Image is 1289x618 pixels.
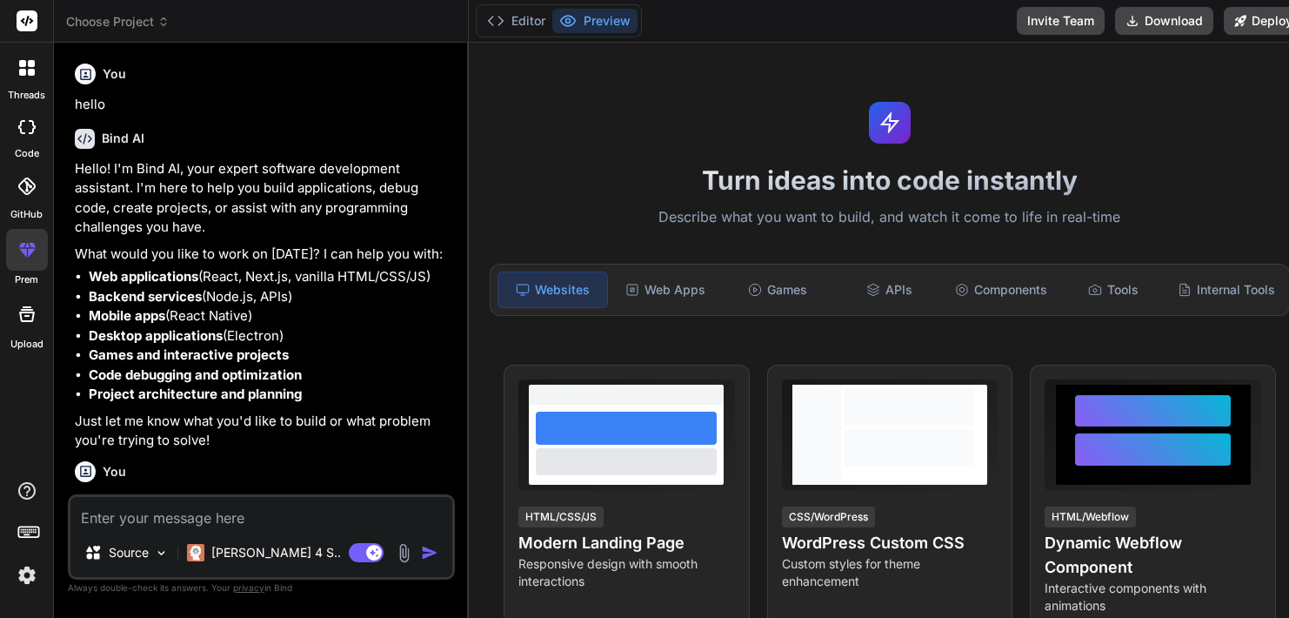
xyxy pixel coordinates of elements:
img: Claude 4 Sonnet [187,544,204,561]
p: Just let me know what you'd like to build or what problem you're trying to solve! [75,412,451,451]
button: Editor [480,9,552,33]
strong: Project architecture and planning [89,386,302,402]
img: settings [12,561,42,590]
span: Choose Project [66,13,170,30]
span: privacy [233,582,264,593]
strong: Games and interactive projects [89,346,289,363]
img: Pick Models [154,546,169,561]
label: Upload [10,337,43,352]
div: Internal Tools [1171,272,1282,308]
img: attachment [394,543,414,563]
img: icon [421,544,438,561]
div: HTML/CSS/JS [518,507,604,527]
p: Custom styles for theme enhancement [782,555,998,590]
p: Responsive design with smooth interactions [518,555,735,590]
button: Invite Team [1017,7,1105,35]
h4: WordPress Custom CSS [782,531,998,555]
p: [PERSON_NAME] 4 S.. [211,544,341,561]
h6: You [103,65,126,83]
button: Preview [552,9,638,33]
div: Components [947,272,1056,308]
li: (React, Next.js, vanilla HTML/CSS/JS) [89,267,451,287]
p: What would you like to work on [DATE]? I can help you with: [75,245,451,265]
li: (React Native) [89,306,451,326]
strong: Mobile apps [89,307,165,324]
div: Tools [1059,272,1167,308]
label: code [15,146,39,161]
div: APIs [835,272,944,308]
label: prem [15,272,38,287]
h4: Dynamic Webflow Component [1045,531,1261,580]
button: Download [1115,7,1213,35]
strong: Backend services [89,288,202,305]
strong: Web applications [89,268,198,285]
label: GitHub [10,207,43,222]
div: CSS/WordPress [782,507,875,527]
p: Source [109,544,149,561]
div: Games [723,272,832,308]
div: HTML/Webflow [1045,507,1136,527]
p: hello [75,95,451,115]
p: Hello! I'm Bind AI, your expert software development assistant. I'm here to help you build applic... [75,159,451,238]
strong: Desktop applications [89,327,223,344]
label: threads [8,88,45,103]
h6: Bind AI [102,130,144,147]
p: Always double-check its answers. Your in Bind [68,580,455,596]
h4: Modern Landing Page [518,531,735,555]
li: (Node.js, APIs) [89,287,451,307]
strong: Code debugging and optimization [89,366,302,383]
div: Web Apps [611,272,720,308]
h6: You [103,463,126,480]
div: Websites [498,272,608,308]
p: Interactive components with animations [1045,580,1261,615]
li: (Electron) [89,326,451,346]
p: can you code in delphi? [75,493,451,513]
